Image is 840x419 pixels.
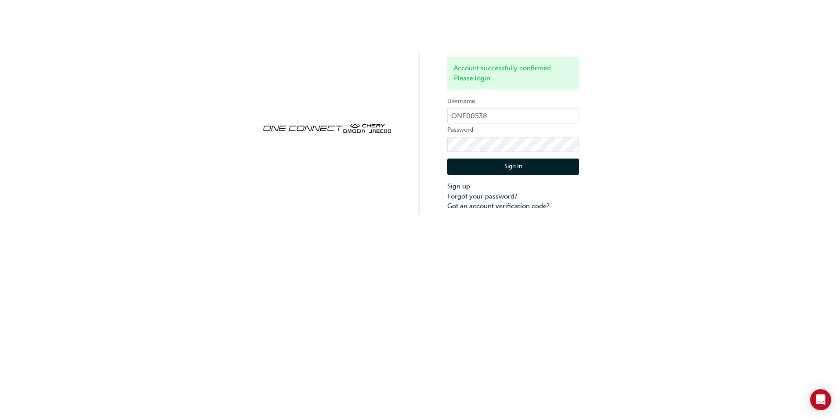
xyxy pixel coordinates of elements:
[810,389,831,410] div: Open Intercom Messenger
[447,96,579,107] label: Username
[261,116,393,139] img: oneconnect
[447,191,579,202] a: Forgot your password?
[447,108,579,123] input: Username
[447,201,579,211] a: Got an account verification code?
[447,57,579,90] div: Account successfully confirmed. Please login.
[447,159,579,175] button: Sign In
[447,181,579,191] a: Sign up
[447,125,579,135] label: Password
